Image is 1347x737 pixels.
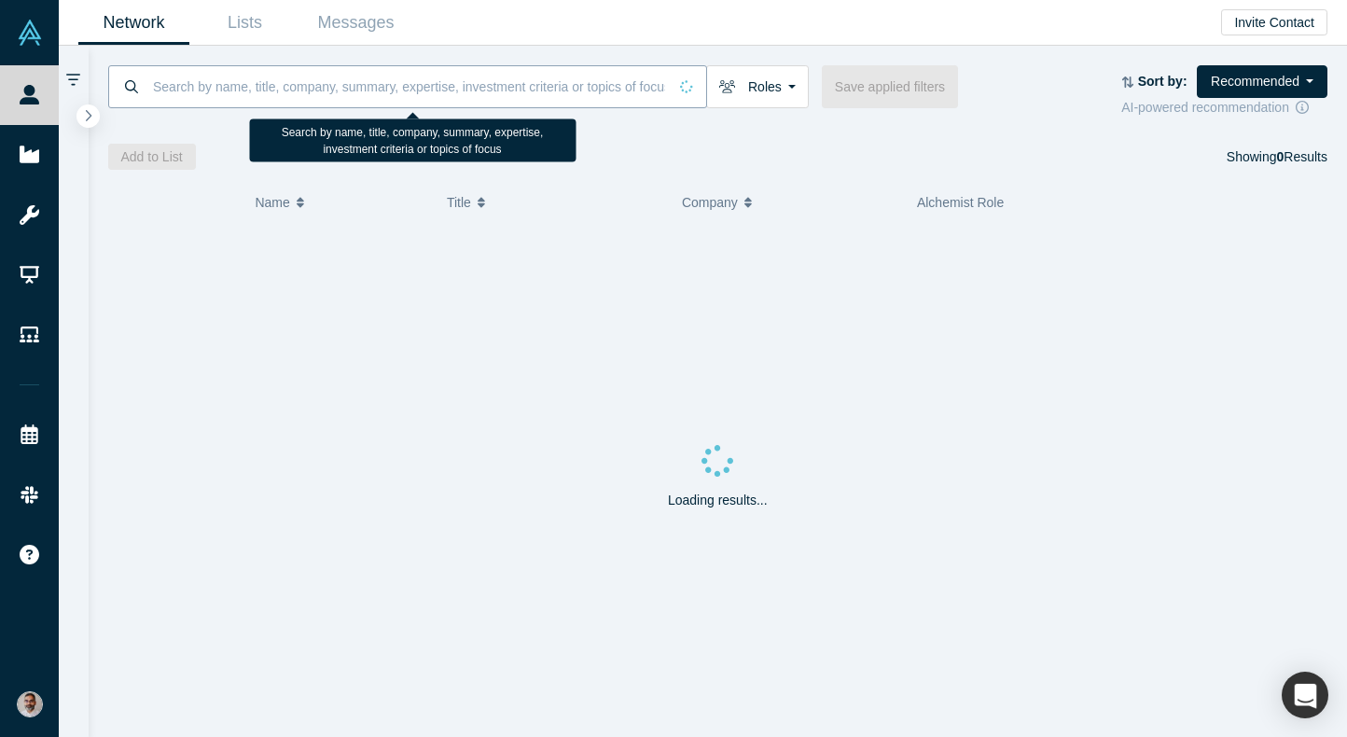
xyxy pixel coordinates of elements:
div: AI-powered recommendation [1121,98,1327,118]
button: Invite Contact [1221,9,1327,35]
strong: 0 [1277,149,1285,164]
span: Alchemist Role [917,195,1004,210]
input: Search by name, title, company, summary, expertise, investment criteria or topics of focus [151,64,667,108]
span: Name [255,183,289,222]
span: Company [682,183,738,222]
span: Title [447,183,471,222]
a: Network [78,1,189,45]
button: Company [682,183,897,222]
img: Alchemist Vault Logo [17,20,43,46]
button: Roles [706,65,809,108]
div: Showing [1227,144,1327,170]
button: Recommended [1197,65,1327,98]
p: Loading results... [668,491,768,510]
button: Save applied filters [822,65,958,108]
button: Name [255,183,427,222]
span: Results [1277,149,1327,164]
img: Gotam Bhardwaj's Account [17,691,43,717]
strong: Sort by: [1138,74,1187,89]
button: Add to List [108,144,196,170]
a: Messages [300,1,411,45]
a: Lists [189,1,300,45]
button: Title [447,183,662,222]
